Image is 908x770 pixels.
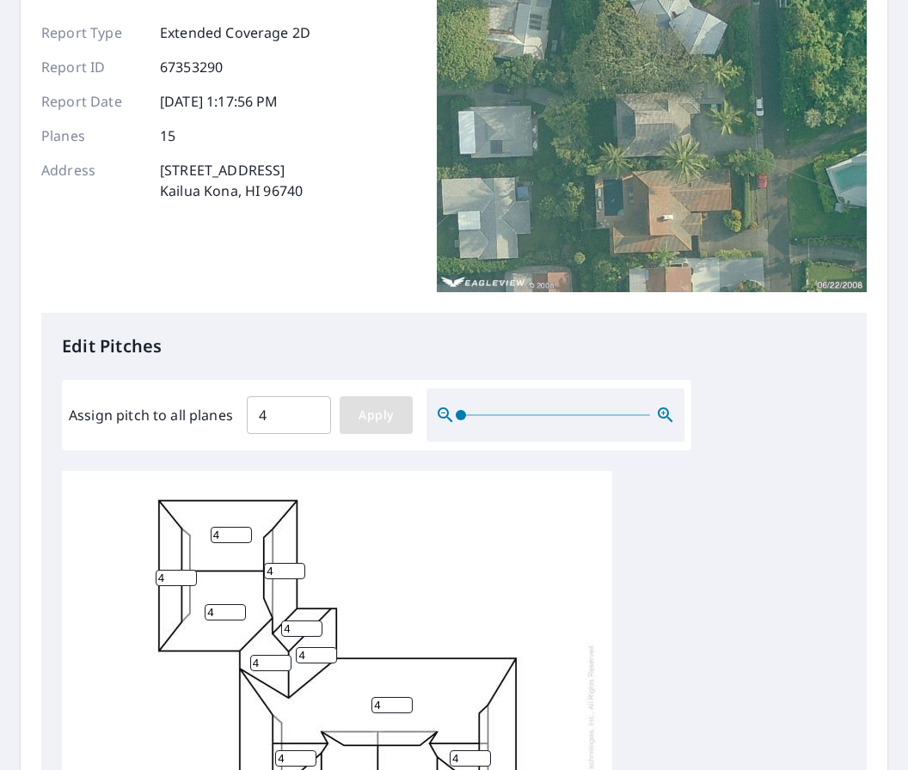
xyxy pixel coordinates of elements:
p: Planes [41,125,144,146]
p: [DATE] 1:17:56 PM [160,91,279,112]
span: Apply [353,405,399,426]
label: Assign pitch to all planes [69,405,233,425]
p: Report ID [41,57,144,77]
p: Extended Coverage 2D [160,22,310,43]
p: Address [41,160,144,201]
button: Apply [340,396,413,434]
p: 15 [160,125,175,146]
p: Report Date [41,91,144,112]
p: 67353290 [160,57,223,77]
p: Report Type [41,22,144,43]
input: 00.0 [247,391,331,439]
p: [STREET_ADDRESS] Kailua Kona, HI 96740 [160,160,303,201]
p: Edit Pitches [62,333,846,359]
